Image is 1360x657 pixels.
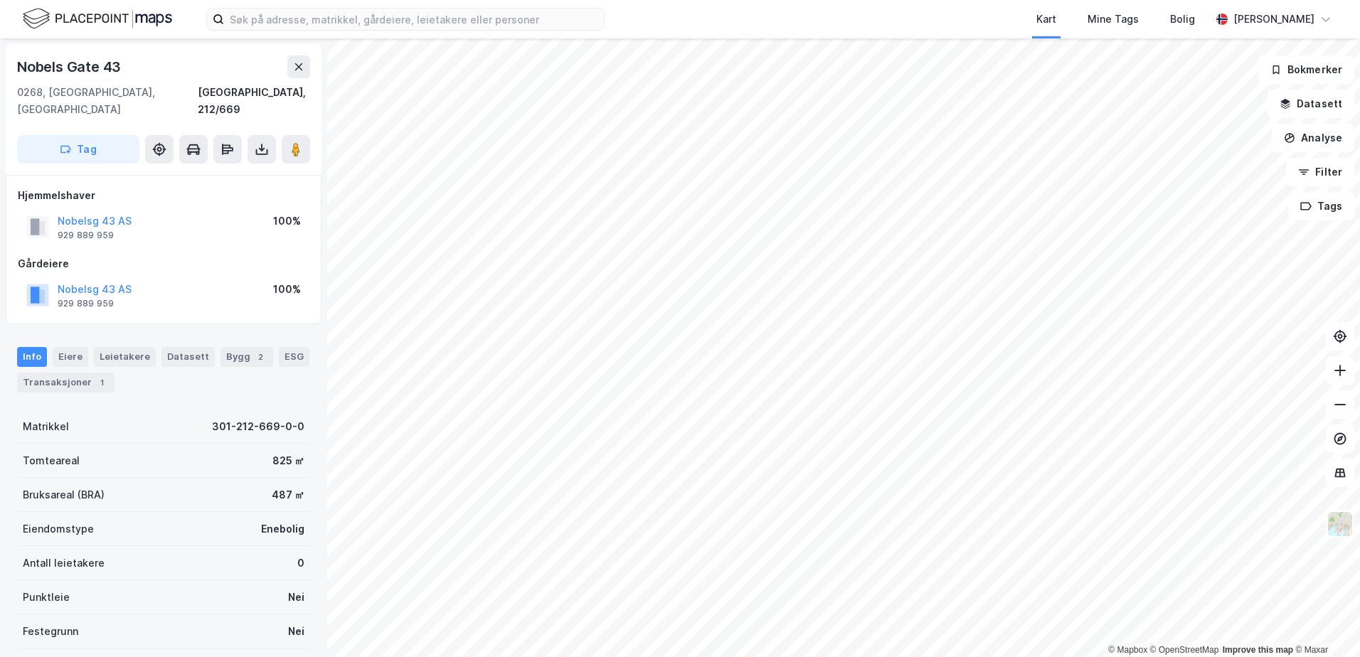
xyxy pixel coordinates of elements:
[161,347,215,367] div: Datasett
[288,623,304,640] div: Nei
[95,375,109,390] div: 1
[23,486,105,503] div: Bruksareal (BRA)
[23,452,80,469] div: Tomteareal
[23,520,94,538] div: Eiendomstype
[23,589,70,606] div: Punktleie
[23,6,172,31] img: logo.f888ab2527a4732fd821a326f86c7f29.svg
[1289,589,1360,657] iframe: Chat Widget
[1327,511,1354,538] img: Z
[17,373,115,392] div: Transaksjoner
[23,623,78,640] div: Festegrunn
[94,347,156,367] div: Leietakere
[58,230,114,241] div: 929 889 959
[1286,158,1354,186] button: Filter
[18,255,309,272] div: Gårdeiere
[221,347,273,367] div: Bygg
[273,281,301,298] div: 100%
[261,520,304,538] div: Enebolig
[273,213,301,230] div: 100%
[1150,645,1219,655] a: OpenStreetMap
[53,347,88,367] div: Eiere
[1258,55,1354,84] button: Bokmerker
[1088,11,1139,28] div: Mine Tags
[1170,11,1195,28] div: Bolig
[17,347,47,367] div: Info
[1223,645,1293,655] a: Improve this map
[224,9,604,30] input: Søk på adresse, matrikkel, gårdeiere, leietakere eller personer
[58,298,114,309] div: 929 889 959
[272,486,304,503] div: 487 ㎡
[1108,645,1147,655] a: Mapbox
[279,347,309,367] div: ESG
[288,589,304,606] div: Nei
[1233,11,1314,28] div: [PERSON_NAME]
[23,418,69,435] div: Matrikkel
[1272,124,1354,152] button: Analyse
[23,555,105,572] div: Antall leietakere
[212,418,304,435] div: 301-212-669-0-0
[17,55,124,78] div: Nobels Gate 43
[1288,192,1354,220] button: Tags
[1036,11,1056,28] div: Kart
[198,84,310,118] div: [GEOGRAPHIC_DATA], 212/669
[1268,90,1354,118] button: Datasett
[17,135,139,164] button: Tag
[17,84,198,118] div: 0268, [GEOGRAPHIC_DATA], [GEOGRAPHIC_DATA]
[1289,589,1360,657] div: Kontrollprogram for chat
[272,452,304,469] div: 825 ㎡
[297,555,304,572] div: 0
[253,350,267,364] div: 2
[18,187,309,204] div: Hjemmelshaver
